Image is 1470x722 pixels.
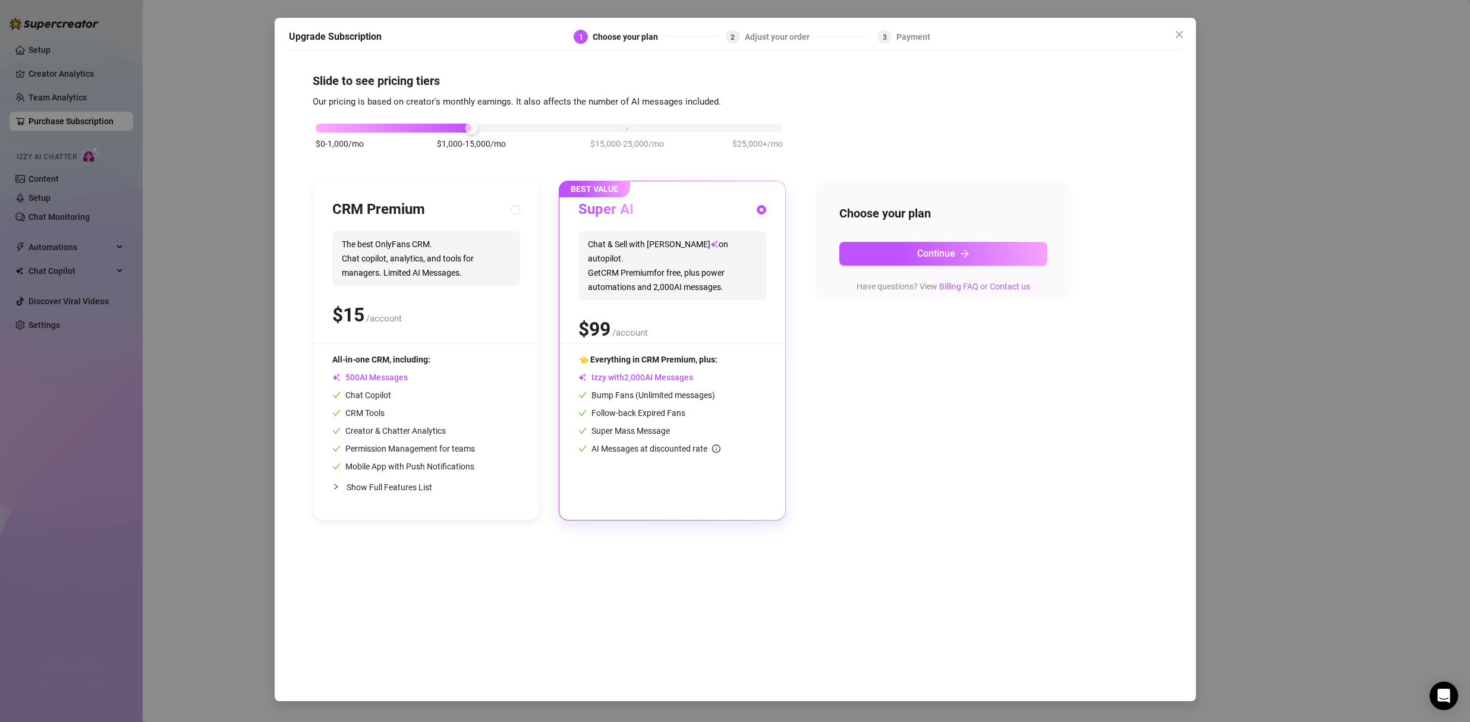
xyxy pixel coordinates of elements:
span: AI Messages [332,373,408,383]
h5: Upgrade Subscription [289,30,382,44]
span: check [332,462,341,471]
button: Continuearrow-right [839,242,1047,266]
span: Show Full Features List [347,483,432,493]
span: $ [332,304,364,327]
span: $1,000-15,000/mo [436,138,505,151]
span: Chat Copilot [332,391,391,401]
span: Continue [917,248,955,260]
a: Contact us [990,282,1030,291]
span: check [578,391,587,399]
a: Billing FAQ [939,282,978,291]
span: check [332,427,341,435]
span: check [332,444,341,453]
span: $25,000+/mo [732,138,783,151]
div: Open Intercom Messenger [1430,682,1458,710]
span: The best OnlyFans CRM. Chat copilot, analytics, and tools for managers. Limited AI Messages. [332,232,520,286]
div: Show Full Features List [332,474,520,502]
span: 👈 Everything in CRM Premium, plus: [578,355,717,365]
div: Choose your plan [593,30,665,44]
span: All-in-one CRM, including: [332,355,430,365]
h3: Super AI [578,201,634,220]
div: Payment [896,30,930,44]
span: Chat & Sell with [PERSON_NAME] on autopilot. Get CRM Premium for free, plus power automations and... [578,232,766,301]
span: check [578,444,587,453]
span: Creator & Chatter Analytics [332,427,446,436]
span: info-circle [712,444,720,453]
span: /account [612,328,648,339]
span: Our pricing is based on creator's monthly earnings. It also affects the number of AI messages inc... [313,96,721,107]
span: check [332,409,341,417]
span: Permission Management for teams [332,444,475,454]
span: $15,000-25,000/mo [590,138,664,151]
span: Mobile App with Push Notifications [332,462,474,472]
span: AI Messages at discounted rate [591,444,720,454]
h3: CRM Premium [332,201,425,220]
span: close [1175,30,1184,39]
span: CRM Tools [332,409,385,418]
h4: Slide to see pricing tiers [313,72,1158,89]
span: Izzy with AI Messages [578,373,693,383]
span: Close [1170,30,1189,39]
span: /account [366,314,402,324]
span: Bump Fans (Unlimited messages) [578,391,715,401]
span: check [578,427,587,435]
span: Super Mass Message [578,427,670,436]
span: check [578,409,587,417]
span: $ [578,319,610,341]
div: Adjust your order [744,30,816,44]
span: 2 [731,33,735,42]
span: $0-1,000/mo [316,138,364,151]
span: check [332,391,341,399]
span: 3 [882,33,886,42]
span: Have questions? View or [857,282,1030,291]
span: Follow-back Expired Fans [578,409,685,418]
span: BEST VALUE [559,181,630,198]
span: 1 [578,33,583,42]
span: arrow-right [960,249,969,258]
h4: Choose your plan [839,205,1047,222]
button: Close [1170,25,1189,44]
span: collapsed [332,484,339,491]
